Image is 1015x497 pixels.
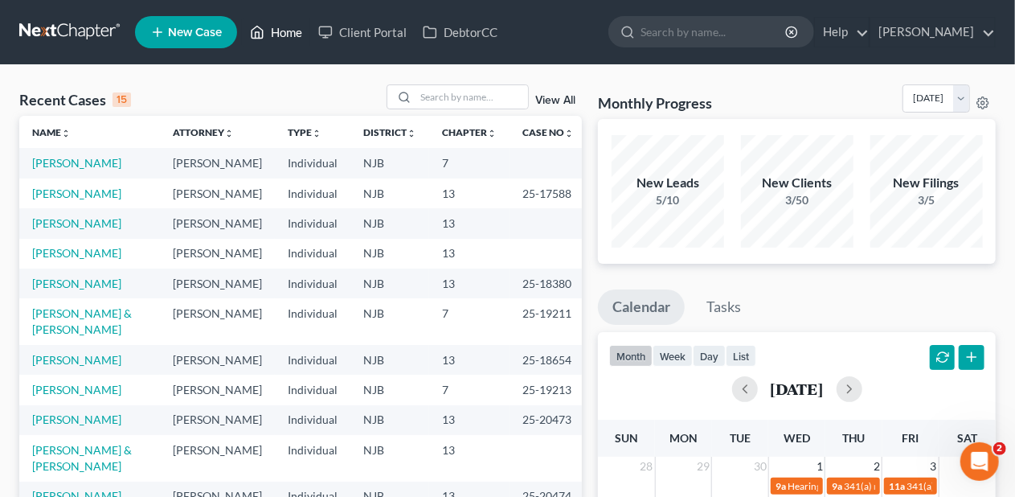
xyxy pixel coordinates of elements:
div: 5/10 [612,192,724,208]
span: Hearing for [PERSON_NAME] [788,480,913,492]
h3: Monthly Progress [598,93,712,113]
td: 25-19213 [510,375,587,405]
td: [PERSON_NAME] [160,435,275,481]
a: [PERSON_NAME] & [PERSON_NAME] [32,306,132,336]
a: Case Nounfold_more [522,126,574,138]
a: DebtorCC [415,18,505,47]
td: 13 [429,405,510,435]
a: [PERSON_NAME] & [PERSON_NAME] [32,443,132,473]
a: [PERSON_NAME] [32,353,121,367]
td: 25-17588 [510,179,587,208]
td: 13 [429,179,510,208]
td: [PERSON_NAME] [160,375,275,405]
td: 25-18654 [510,345,587,375]
td: [PERSON_NAME] [160,148,275,178]
td: [PERSON_NAME] [160,405,275,435]
td: Individual [275,239,350,269]
a: [PERSON_NAME] [32,187,121,200]
td: 13 [429,239,510,269]
span: 2 [993,442,1006,455]
iframe: Intercom live chat [960,442,999,481]
td: 13 [429,345,510,375]
td: 25-19211 [510,298,587,344]
td: Individual [275,375,350,405]
td: 7 [429,148,510,178]
a: [PERSON_NAME] [32,156,121,170]
i: unfold_more [312,129,321,138]
span: Wed [784,431,810,445]
a: [PERSON_NAME] [32,383,121,396]
td: NJB [350,148,429,178]
td: Individual [275,298,350,344]
a: [PERSON_NAME] [32,277,121,290]
button: list [726,345,756,367]
td: [PERSON_NAME] [160,269,275,298]
button: month [609,345,653,367]
span: 28 [639,457,655,476]
div: 15 [113,92,131,107]
td: Individual [275,405,350,435]
td: NJB [350,298,429,344]
div: 3/5 [870,192,983,208]
td: 25-18380 [510,269,587,298]
div: New Clients [741,174,853,192]
td: 7 [429,375,510,405]
a: Attorneyunfold_more [173,126,234,138]
a: [PERSON_NAME] [870,18,995,47]
td: Individual [275,208,350,238]
td: [PERSON_NAME] [160,239,275,269]
span: Sun [615,431,638,445]
td: [PERSON_NAME] [160,345,275,375]
span: Tue [730,431,751,445]
a: [PERSON_NAME] [32,246,121,260]
button: week [653,345,693,367]
td: Individual [275,345,350,375]
span: Mon [669,431,698,445]
td: NJB [350,239,429,269]
span: 29 [695,457,711,476]
td: 13 [429,435,510,481]
td: [PERSON_NAME] [160,208,275,238]
span: 11a [889,480,905,492]
i: unfold_more [61,129,71,138]
input: Search by name... [415,85,528,109]
td: NJB [350,345,429,375]
a: Districtunfold_more [363,126,416,138]
span: 341(a) meeting for [PERSON_NAME] [844,480,999,492]
span: 1 [815,457,825,476]
span: Thu [842,431,866,445]
span: Fri [902,431,919,445]
td: [PERSON_NAME] [160,298,275,344]
a: Calendar [598,290,685,325]
td: NJB [350,269,429,298]
i: unfold_more [224,129,234,138]
span: 3 [929,457,939,476]
td: NJB [350,405,429,435]
td: NJB [350,375,429,405]
a: Typeunfold_more [288,126,321,138]
td: NJB [350,435,429,481]
a: Client Portal [310,18,415,47]
a: [PERSON_NAME] [32,216,121,230]
a: Help [815,18,869,47]
span: 9a [832,480,842,492]
a: Home [242,18,310,47]
button: day [693,345,726,367]
div: New Leads [612,174,724,192]
td: Individual [275,148,350,178]
td: 13 [429,208,510,238]
span: 9a [776,480,786,492]
td: Individual [275,435,350,481]
span: New Case [168,27,222,39]
td: 13 [429,269,510,298]
h2: [DATE] [771,380,824,397]
a: View All [535,95,575,106]
td: 7 [429,298,510,344]
span: 2 [872,457,882,476]
i: unfold_more [407,129,416,138]
input: Search by name... [641,17,788,47]
td: Individual [275,179,350,208]
a: Nameunfold_more [32,126,71,138]
span: 30 [752,457,768,476]
td: NJB [350,179,429,208]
